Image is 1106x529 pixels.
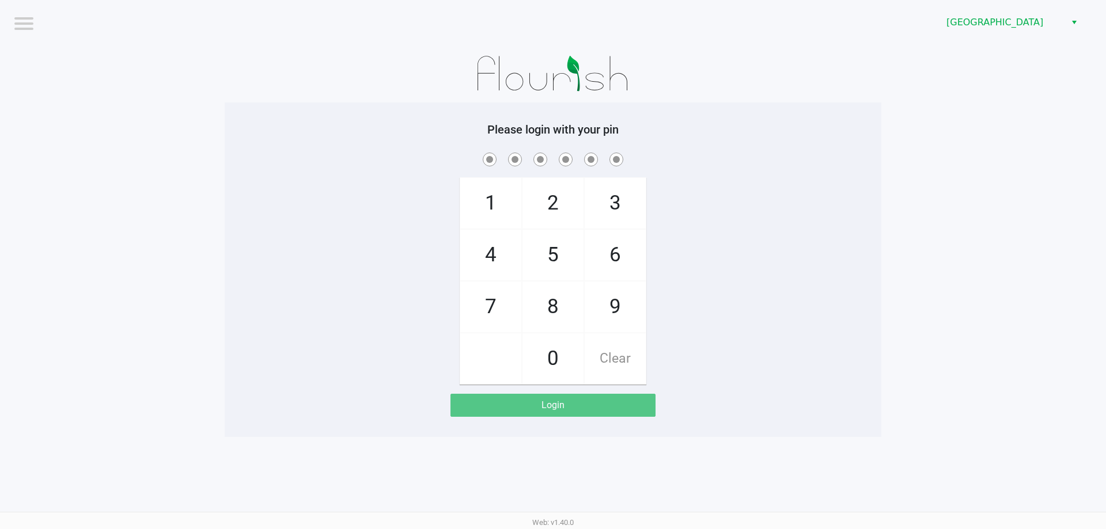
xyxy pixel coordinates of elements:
[460,281,521,332] span: 7
[522,333,584,384] span: 0
[522,178,584,229] span: 2
[522,230,584,280] span: 5
[460,178,521,229] span: 1
[532,518,574,527] span: Web: v1.40.0
[585,333,646,384] span: Clear
[946,16,1059,29] span: [GEOGRAPHIC_DATA]
[460,230,521,280] span: 4
[585,178,646,229] span: 3
[1066,12,1082,33] button: Select
[585,281,646,332] span: 9
[585,230,646,280] span: 6
[522,281,584,332] span: 8
[233,123,873,136] h5: Please login with your pin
